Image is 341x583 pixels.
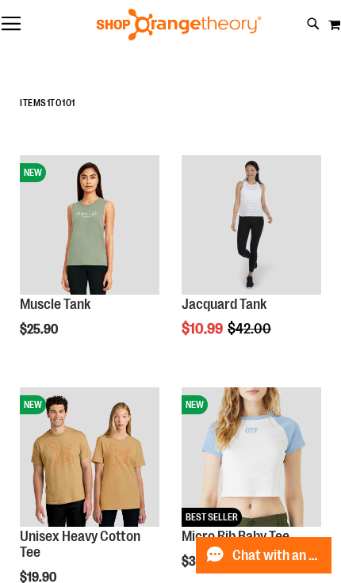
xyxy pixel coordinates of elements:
div: product [174,147,329,377]
a: Unisex Heavy Cotton TeeNEW [20,387,159,529]
img: Shop Orangetheory [94,9,263,40]
a: Jacquard Tank [182,296,266,312]
span: $35.90 [182,554,223,569]
a: Unisex Heavy Cotton Tee [20,528,140,560]
a: Muscle TankNEW [20,155,159,297]
a: Front view of Jacquard Tank [182,155,321,297]
span: NEW [20,395,46,414]
img: Front view of Jacquard Tank [182,155,321,295]
button: Chat with an Expert [196,537,332,573]
a: Micro Rib Baby TeeNEWBEST SELLER [182,387,321,529]
span: NEW [20,163,46,182]
span: 101 [62,97,75,109]
span: $42.00 [228,321,274,337]
a: Micro Rib Baby Tee [182,528,289,544]
span: Chat with an Expert [232,548,322,563]
img: Muscle Tank [20,155,159,295]
span: $10.99 [182,321,225,337]
span: $25.90 [20,322,60,337]
img: Unisex Heavy Cotton Tee [20,387,159,527]
span: 1 [47,97,51,109]
span: BEST SELLER [182,508,242,527]
a: Muscle Tank [20,296,90,312]
h2: Items to [20,91,321,116]
img: Micro Rib Baby Tee [182,387,321,527]
div: product [12,147,167,377]
span: NEW [182,395,208,414]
